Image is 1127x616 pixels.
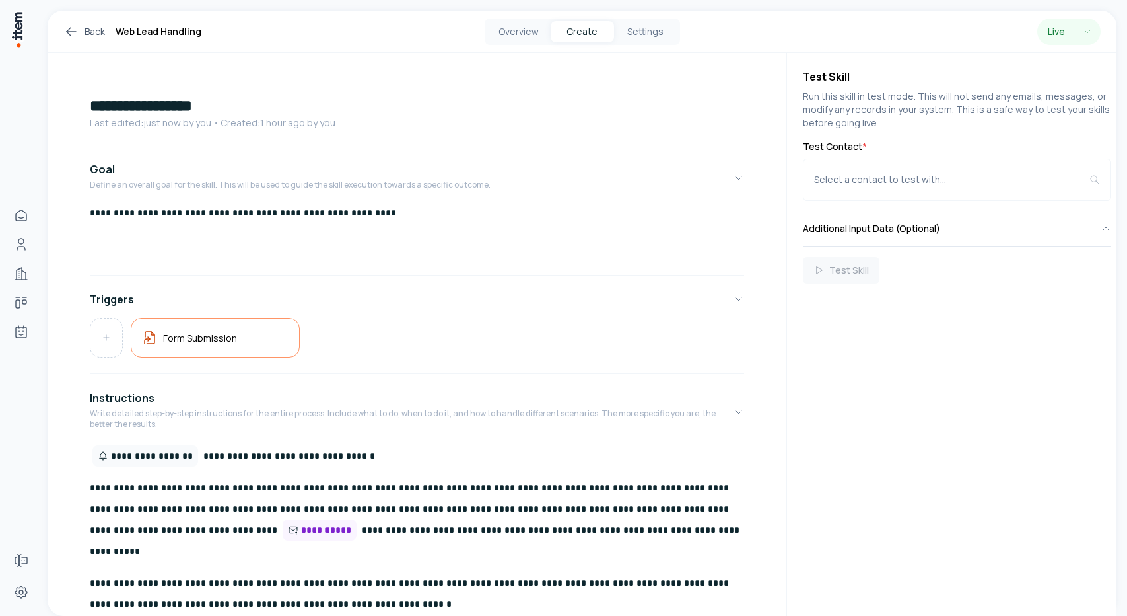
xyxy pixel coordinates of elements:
[8,289,34,316] a: Deals
[8,579,34,605] a: Settings
[814,173,1089,186] div: Select a contact to test with...
[90,206,744,270] div: GoalDefine an overall goal for the skill. This will be used to guide the skill execution towards ...
[116,24,201,40] h1: Web Lead Handling
[90,408,734,430] p: Write detailed step-by-step instructions for the entire process. Include what to do, when to do i...
[90,161,115,177] h4: Goal
[90,151,744,206] button: GoalDefine an overall goal for the skill. This will be used to guide the skill execution towards ...
[8,319,34,345] a: Agents
[163,332,237,344] h5: Form Submission
[8,231,34,258] a: People
[90,390,154,406] h4: Instructions
[8,202,34,229] a: Home
[487,21,551,42] button: Overview
[90,180,491,190] p: Define an overall goal for the skill. This will be used to guide the skill execution towards a sp...
[90,291,134,307] h4: Triggers
[551,21,614,42] button: Create
[803,212,1111,246] button: Additional Input Data (Optional)
[803,140,1111,153] label: Test Contact
[90,281,744,318] button: Triggers
[90,116,744,130] p: Last edited: just now by you ・Created: 1 hour ago by you
[90,379,744,445] button: InstructionsWrite detailed step-by-step instructions for the entire process. Include what to do, ...
[803,69,1111,85] h4: Test Skill
[8,547,34,574] a: Forms
[90,318,744,368] div: Triggers
[614,21,677,42] button: Settings
[11,11,24,48] img: Item Brain Logo
[63,24,105,40] a: Back
[8,260,34,287] a: Companies
[803,90,1111,130] p: Run this skill in test mode. This will not send any emails, messages, or modify any records in yo...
